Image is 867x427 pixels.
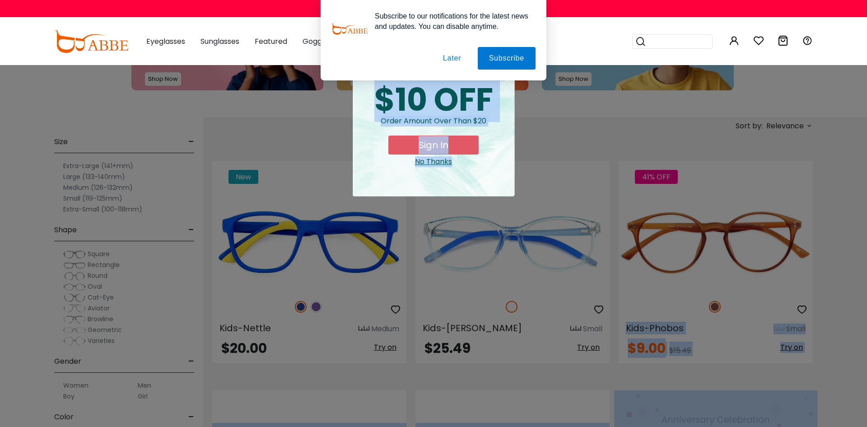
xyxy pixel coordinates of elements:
[360,116,507,136] div: Order amount over than $20
[368,11,536,32] div: Subscribe to our notifications for the latest news and updates. You can disable anytime.
[360,156,507,167] div: Close
[360,84,507,116] div: $10 OFF
[331,11,368,47] img: notification icon
[478,47,536,70] button: Subscribe
[388,136,479,155] button: Sign In
[432,47,472,70] button: Later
